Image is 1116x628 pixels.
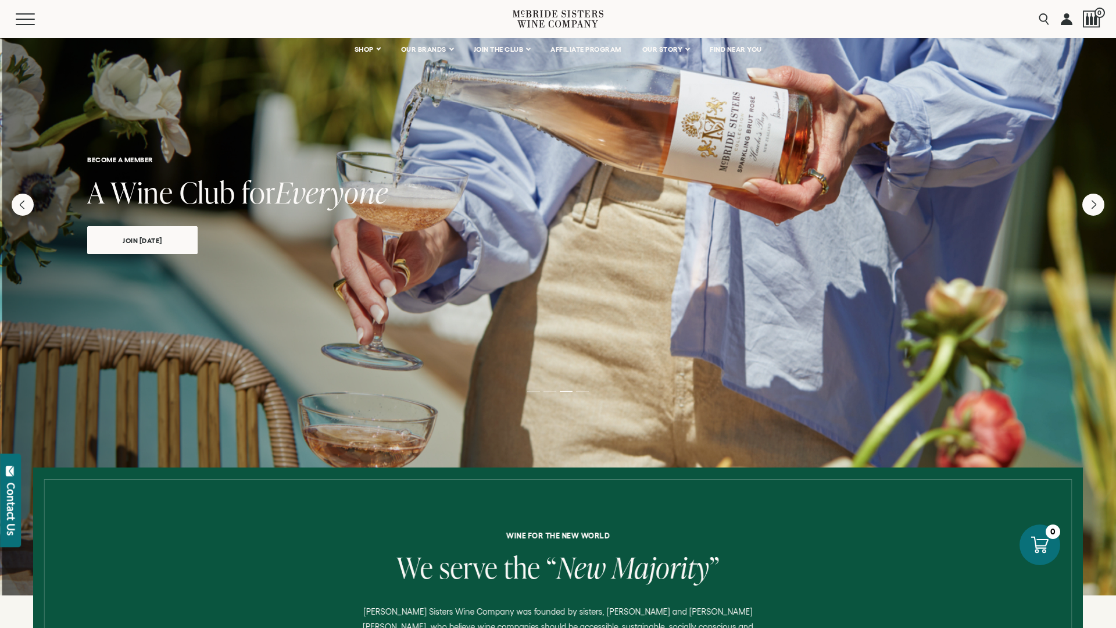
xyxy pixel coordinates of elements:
span: OUR STORY [642,45,683,53]
h6: become a member [87,156,1029,163]
button: Next [1082,194,1104,216]
span: OUR BRANDS [401,45,446,53]
span: Majority [612,547,709,587]
span: join [DATE] [102,234,183,247]
span: AFFILIATE PROGRAM [550,45,621,53]
div: Contact Us [5,483,17,536]
a: OUR BRANDS [394,38,460,61]
li: Page dot 1 [527,391,540,392]
li: Page dot 2 [543,391,556,392]
a: AFFILIATE PROGRAM [543,38,629,61]
div: 0 [1046,524,1060,539]
span: A Wine Club for [87,172,276,212]
span: FIND NEAR YOU [710,45,762,53]
span: 0 [1094,8,1105,18]
span: New [557,547,606,587]
span: ” [709,547,720,587]
a: OUR STORY [635,38,697,61]
a: FIND NEAR YOU [702,38,770,61]
a: SHOP [347,38,388,61]
button: Previous [12,194,34,216]
span: Everyone [276,172,388,212]
a: join [DATE] [87,226,198,254]
a: JOIN THE CLUB [466,38,538,61]
span: serve [439,547,498,587]
li: Page dot 3 [560,391,573,392]
span: SHOP [355,45,374,53]
span: We [396,547,433,587]
span: the [503,547,540,587]
span: JOIN THE CLUB [474,45,524,53]
li: Page dot 4 [576,391,589,392]
span: “ [546,547,557,587]
h6: Wine for the new world [129,531,988,540]
button: Mobile Menu Trigger [16,13,58,25]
